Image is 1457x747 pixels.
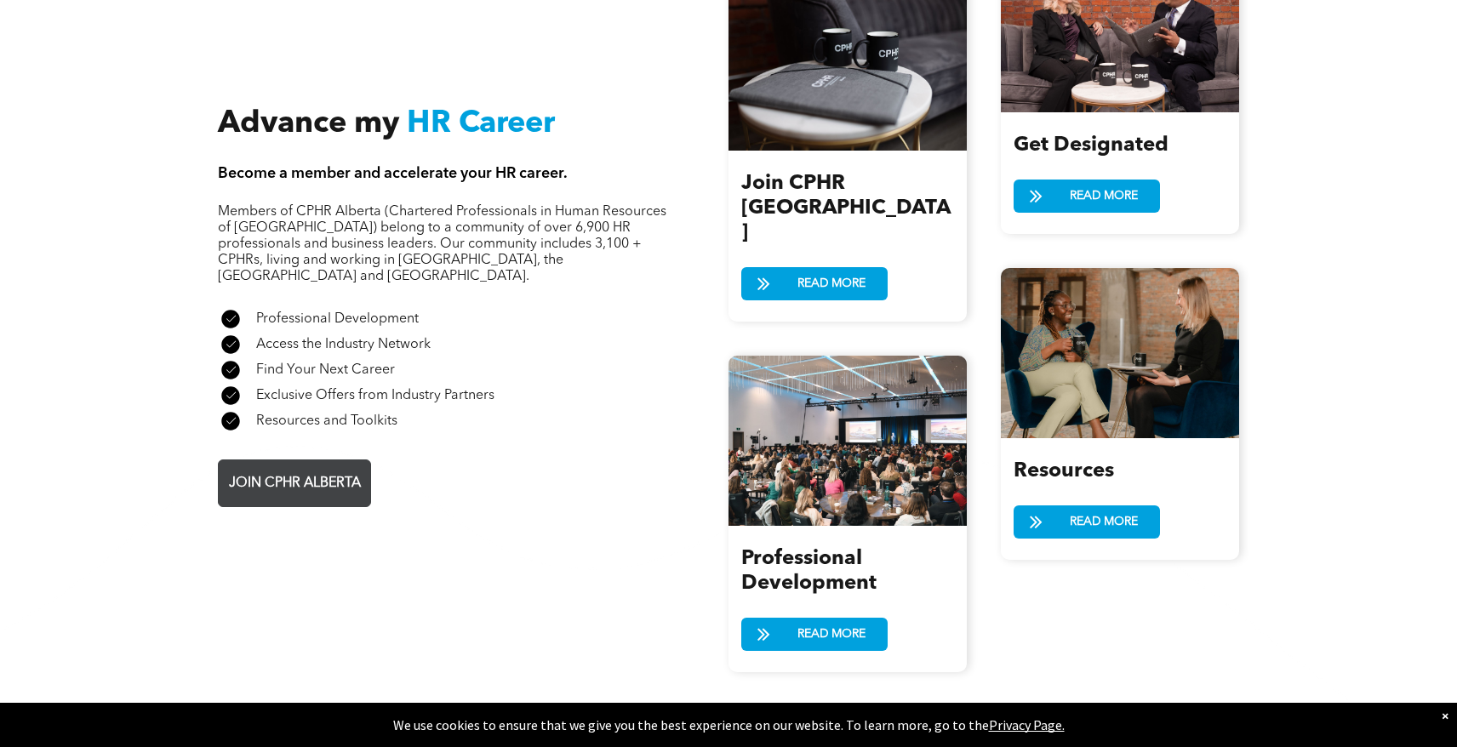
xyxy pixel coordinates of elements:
[791,619,871,650] span: READ MORE
[1014,180,1160,213] a: READ MORE
[1014,135,1168,156] span: Get Designated
[218,166,568,181] span: Become a member and accelerate your HR career.
[989,716,1065,733] a: Privacy Page.
[741,174,951,243] span: Join CPHR [GEOGRAPHIC_DATA]
[256,363,395,377] span: Find Your Next Career
[1014,461,1114,482] span: Resources
[741,618,888,651] a: READ MORE
[256,338,431,351] span: Access the Industry Network
[256,414,397,428] span: Resources and Toolkits
[218,459,371,507] a: JOIN CPHR ALBERTA
[1442,707,1448,724] div: Dismiss notification
[1014,505,1160,539] a: READ MORE
[1064,180,1144,212] span: READ MORE
[741,267,888,300] a: READ MORE
[218,109,399,140] span: Advance my
[1064,506,1144,538] span: READ MORE
[256,312,419,326] span: Professional Development
[256,389,494,402] span: Exclusive Offers from Industry Partners
[223,467,367,500] span: JOIN CPHR ALBERTA
[407,109,555,140] span: HR Career
[741,549,877,594] span: Professional Development
[218,205,666,283] span: Members of CPHR Alberta (Chartered Professionals in Human Resources of [GEOGRAPHIC_DATA]) belong ...
[791,268,871,299] span: READ MORE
